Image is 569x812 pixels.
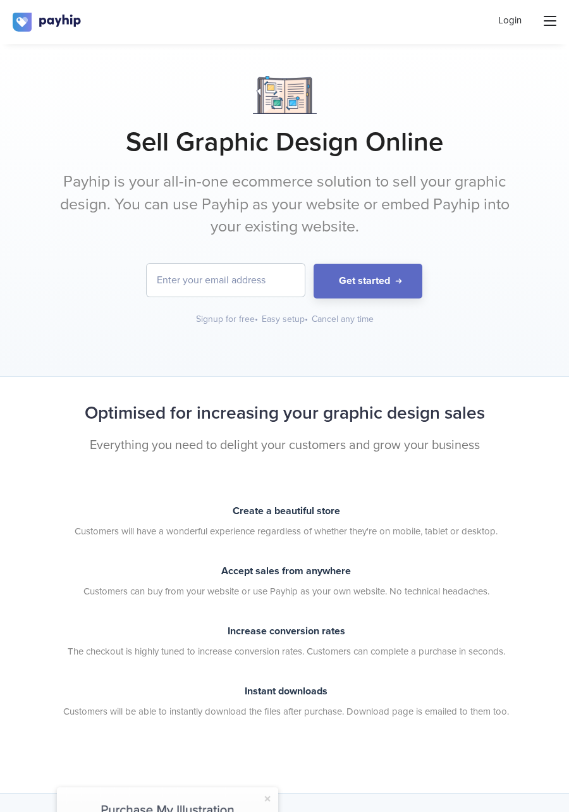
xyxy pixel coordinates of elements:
a: Instant downloads Customers will be able to instantly download the files after purchase. Download... [57,682,512,720]
p: Payhip is your all-in-one ecommerce solution to sell your graphic design. You can use Payhip as y... [57,171,512,238]
div: Signup for free [196,313,259,326]
h1: Sell Graphic Design Online [57,126,512,158]
div: Cancel any time [312,313,374,326]
h2: Optimised for increasing your graphic design sales [57,402,512,424]
span: Customers can buy from your website or use Payhip as your own website. No technical headaches. [83,585,489,598]
span: • [305,314,308,324]
img: Notebook.png [253,76,317,114]
a: Login [498,14,522,27]
span: Instant downloads [245,685,327,698]
p: Everything you need to delight your customers and grow your business [57,436,512,455]
a: Increase conversion rates The checkout is highly tuned to increase conversion rates. Customers ca... [57,622,512,660]
span: • [255,314,258,324]
img: logo.svg [13,13,82,32]
input: Enter your email address [147,264,305,297]
span: Increase conversion rates [228,625,345,637]
a: Accept sales from anywhere Customers can buy from your website or use Payhip as your own website.... [57,562,512,600]
span: The checkout is highly tuned to increase conversion rates. Customers can complete a purchase in s... [68,645,505,658]
a: Create a beautiful store Customers will have a wonderful experience regardless of whether they're... [57,502,512,540]
button: Get started [314,264,422,298]
div: Easy setup [262,313,309,326]
span: Create a beautiful store [233,505,340,517]
span: Customers will be able to instantly download the files after purchase. Download page is emailed t... [63,705,509,718]
span: Accept sales from anywhere [221,565,351,577]
span: Customers will have a wonderful experience regardless of whether they're on mobile, tablet or des... [75,525,498,538]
